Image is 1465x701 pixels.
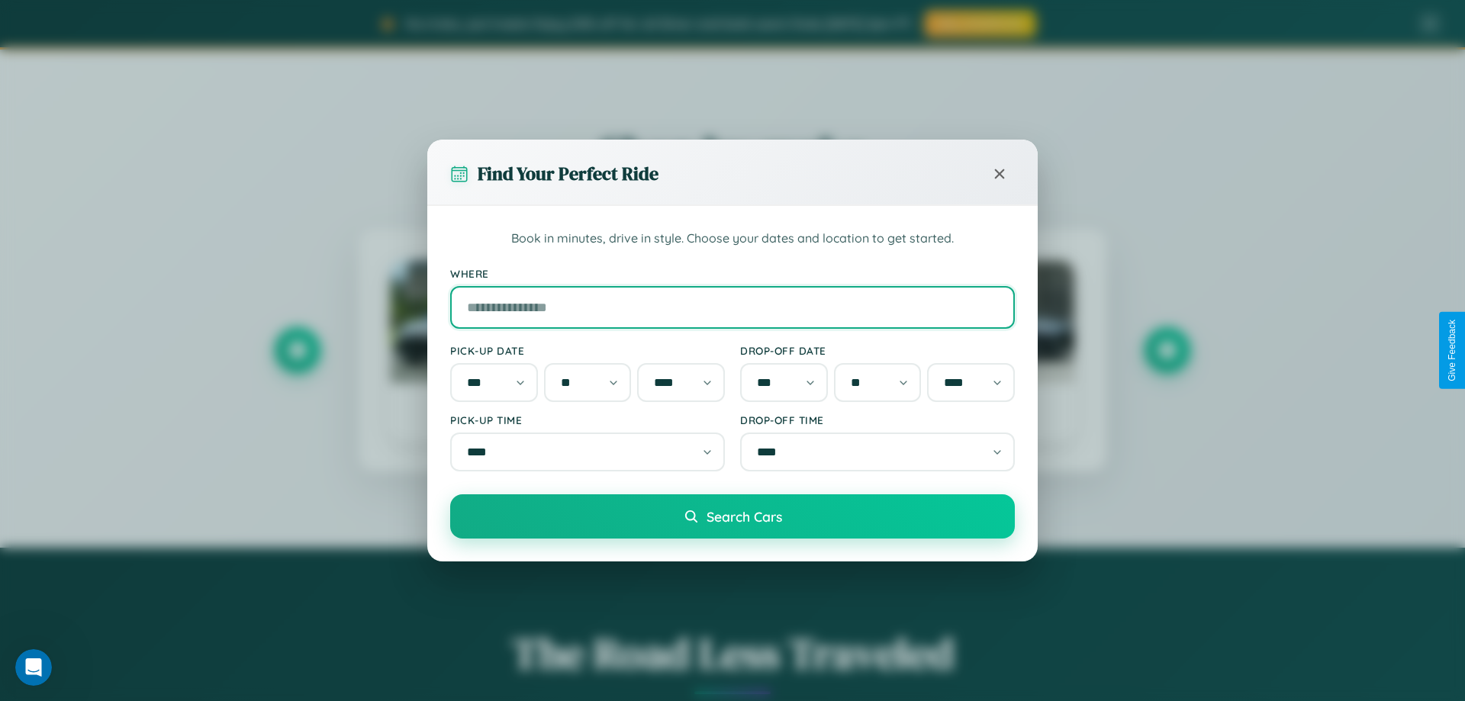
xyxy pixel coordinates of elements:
p: Book in minutes, drive in style. Choose your dates and location to get started. [450,229,1015,249]
label: Drop-off Date [740,344,1015,357]
label: Where [450,267,1015,280]
h3: Find Your Perfect Ride [478,161,658,186]
span: Search Cars [707,508,782,525]
label: Pick-up Date [450,344,725,357]
label: Drop-off Time [740,413,1015,426]
label: Pick-up Time [450,413,725,426]
button: Search Cars [450,494,1015,539]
